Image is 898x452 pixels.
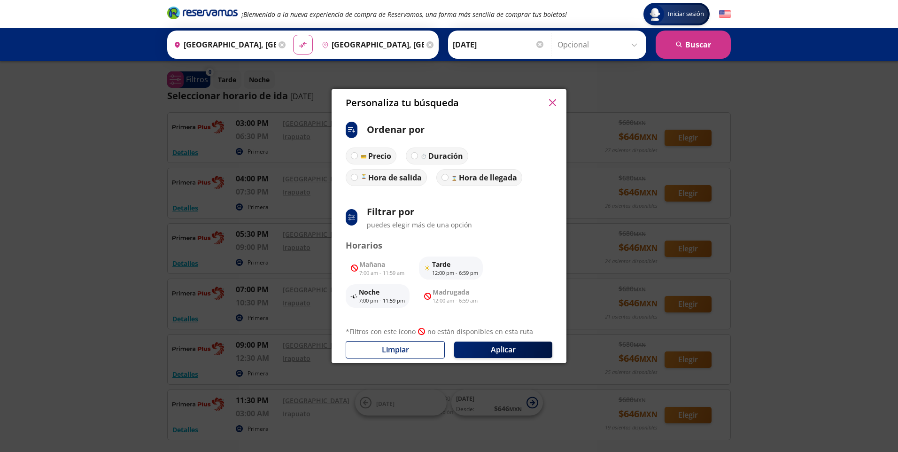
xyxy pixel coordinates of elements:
[656,31,731,59] button: Buscar
[432,269,478,277] p: 12:00 pm - 6:59 pm
[428,150,463,162] p: Duración
[318,33,424,56] input: Buscar Destino
[167,6,238,20] i: Brand Logo
[367,123,425,137] p: Ordenar por
[359,287,405,297] p: Noche
[433,297,478,305] p: 12:00 am - 6:59 am
[359,297,405,305] p: 7:00 pm - 11:59 pm
[368,150,391,162] p: Precio
[419,257,483,280] button: Tarde12:00 pm - 6:59 pm
[367,205,472,219] p: Filtrar por
[167,6,238,23] a: Brand Logo
[557,33,642,56] input: Opcional
[346,96,459,110] p: Personaliza tu búsqueda
[346,327,416,336] p: * Filtros con este ícono
[453,33,545,56] input: Elegir Fecha
[433,287,478,297] p: Madrugada
[368,172,422,183] p: Hora de salida
[454,342,552,358] button: Aplicar
[432,259,478,269] p: Tarde
[170,33,276,56] input: Buscar Origen
[359,259,404,269] p: Mañana
[346,239,552,252] p: Horarios
[664,9,708,19] span: Iniciar sesión
[719,8,731,20] button: English
[427,327,533,336] p: no están disponibles en esta ruta
[241,10,567,19] em: ¡Bienvenido a la nueva experiencia de compra de Reservamos, una forma más sencilla de comprar tus...
[419,284,483,308] button: Madrugada12:00 am - 6:59 am
[459,172,517,183] p: Hora de llegada
[367,220,472,230] p: puedes elegir más de una opción
[359,269,404,277] p: 7:00 am - 11:59 am
[346,257,410,280] button: Mañana7:00 am - 11:59 am
[346,284,410,308] button: Noche7:00 pm - 11:59 pm
[346,341,445,358] button: Limpiar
